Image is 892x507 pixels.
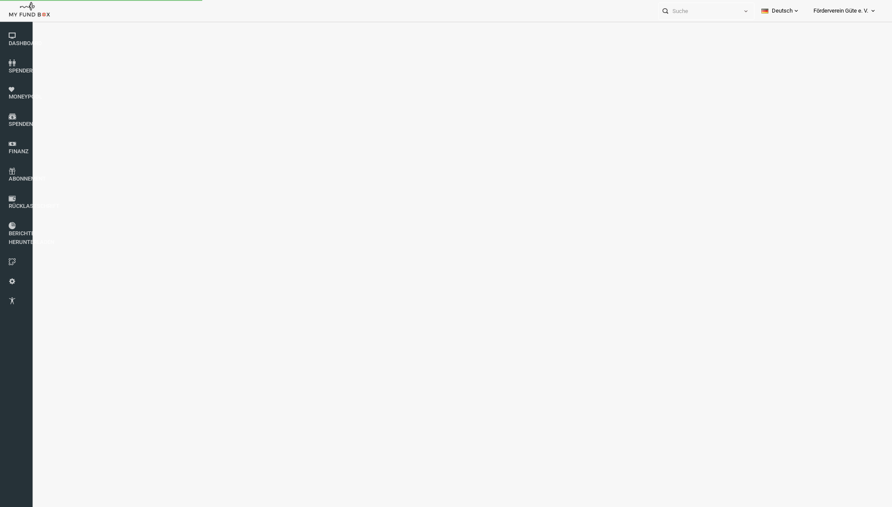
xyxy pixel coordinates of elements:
span: Dashboard [9,40,42,46]
span: Rücklastschrift [9,203,59,209]
span: Förderverein Güte e. V. [813,3,868,19]
input: Suche [659,3,738,19]
span: Berichte herunterladen [9,230,54,245]
span: Finanz [9,148,29,155]
span: Moneypool [9,93,42,100]
span: Spender [9,67,33,74]
span: Spenden [9,121,33,127]
img: whiteMFB.png [9,1,50,19]
span: Abonnement [9,175,46,182]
